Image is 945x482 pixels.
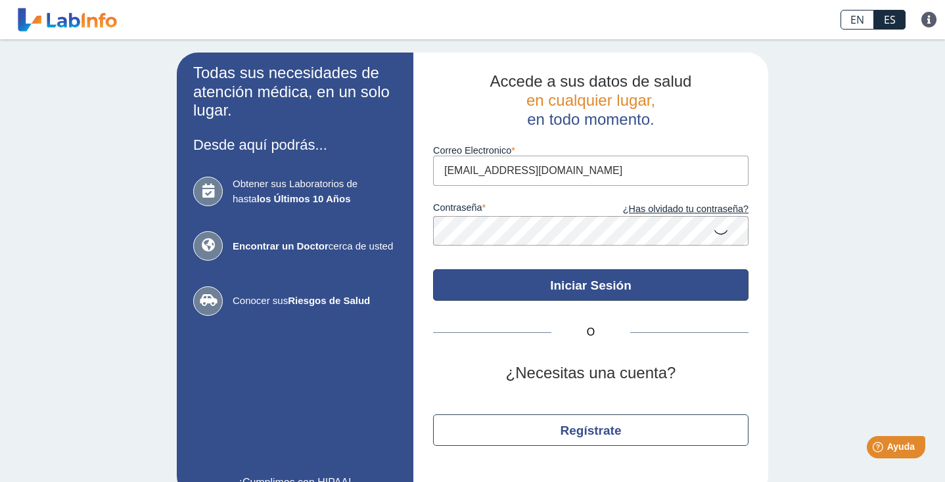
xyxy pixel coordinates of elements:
[433,145,749,156] label: Correo Electronico
[841,10,874,30] a: EN
[193,64,397,120] h2: Todas sus necesidades de atención médica, en un solo lugar.
[233,239,397,254] span: cerca de usted
[433,414,749,446] button: Regístrate
[193,137,397,153] h3: Desde aquí podrás...
[526,91,655,109] span: en cualquier lugar,
[490,72,692,90] span: Accede a sus datos de salud
[527,110,654,128] span: en todo momento.
[591,202,749,217] a: ¿Has olvidado tu contraseña?
[257,193,351,204] b: los Últimos 10 Años
[433,202,591,217] label: contraseña
[233,294,397,309] span: Conocer sus
[233,177,397,206] span: Obtener sus Laboratorios de hasta
[551,324,630,340] span: O
[828,431,931,468] iframe: Help widget launcher
[874,10,906,30] a: ES
[288,295,370,306] b: Riesgos de Salud
[233,240,329,252] b: Encontrar un Doctor
[433,364,749,383] h2: ¿Necesitas una cuenta?
[433,269,749,301] button: Iniciar Sesión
